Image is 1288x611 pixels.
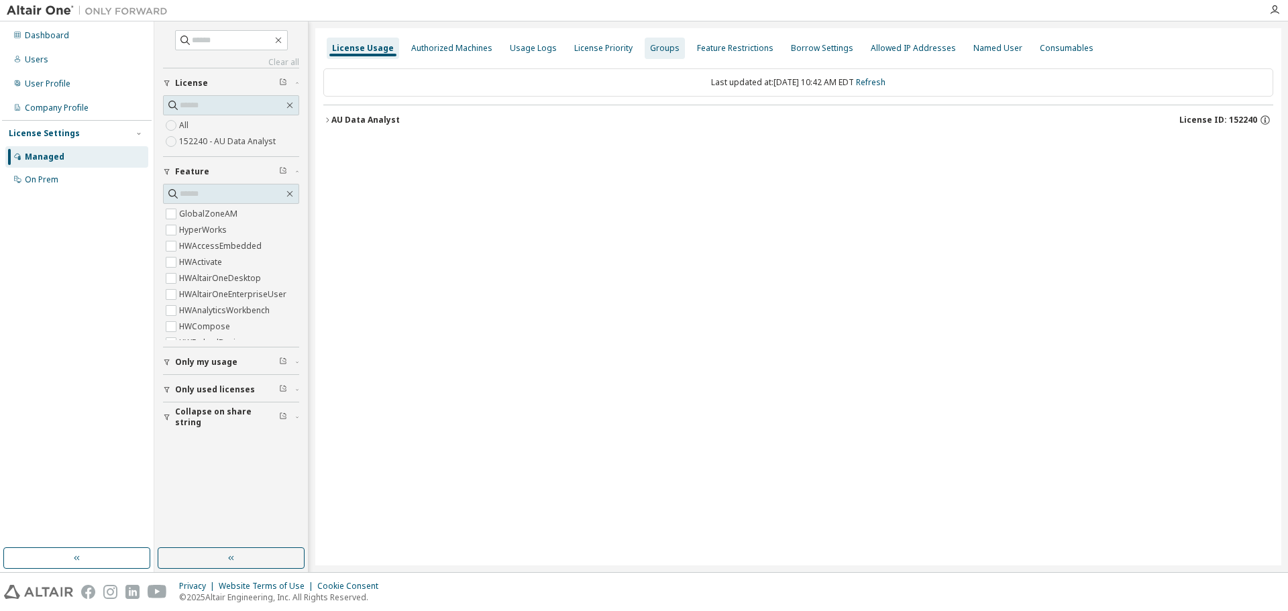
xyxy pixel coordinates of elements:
label: HWAltairOneDesktop [179,270,264,286]
div: On Prem [25,174,58,185]
div: License Usage [332,43,394,54]
span: Feature [175,166,209,177]
button: Only my usage [163,347,299,377]
button: AU Data AnalystLicense ID: 152240 [323,105,1273,135]
label: HWAccessEmbedded [179,238,264,254]
div: Last updated at: [DATE] 10:42 AM EDT [323,68,1273,97]
label: HWAltairOneEnterpriseUser [179,286,289,302]
label: 152240 - AU Data Analyst [179,133,278,150]
label: All [179,117,191,133]
label: HWActivate [179,254,225,270]
span: Clear filter [279,357,287,368]
div: Feature Restrictions [697,43,773,54]
label: HyperWorks [179,222,229,238]
div: Usage Logs [510,43,557,54]
span: Clear filter [279,166,287,177]
label: GlobalZoneAM [179,206,240,222]
div: Borrow Settings [791,43,853,54]
div: Authorized Machines [411,43,492,54]
div: Users [25,54,48,65]
span: Only my usage [175,357,237,368]
a: Clear all [163,57,299,68]
button: Collapse on share string [163,402,299,432]
div: Managed [25,152,64,162]
label: HWCompose [179,319,233,335]
div: Cookie Consent [317,581,386,592]
button: Only used licenses [163,375,299,404]
span: Clear filter [279,412,287,423]
img: instagram.svg [103,585,117,599]
div: Website Terms of Use [219,581,317,592]
img: youtube.svg [148,585,167,599]
div: AU Data Analyst [331,115,400,125]
span: Clear filter [279,78,287,89]
div: License Priority [574,43,633,54]
div: User Profile [25,78,70,89]
div: Dashboard [25,30,69,41]
img: facebook.svg [81,585,95,599]
label: HWAnalyticsWorkbench [179,302,272,319]
div: License Settings [9,128,80,139]
span: License ID: 152240 [1179,115,1257,125]
div: Consumables [1040,43,1093,54]
p: © 2025 Altair Engineering, Inc. All Rights Reserved. [179,592,386,603]
label: HWEmbedBasic [179,335,242,351]
button: Feature [163,157,299,186]
div: Named User [973,43,1022,54]
div: Privacy [179,581,219,592]
img: altair_logo.svg [4,585,73,599]
span: License [175,78,208,89]
img: Altair One [7,4,174,17]
div: Company Profile [25,103,89,113]
img: linkedin.svg [125,585,140,599]
span: Clear filter [279,384,287,395]
div: Allowed IP Addresses [871,43,956,54]
span: Only used licenses [175,384,255,395]
button: License [163,68,299,98]
a: Refresh [856,76,885,88]
div: Groups [650,43,680,54]
span: Collapse on share string [175,406,279,428]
